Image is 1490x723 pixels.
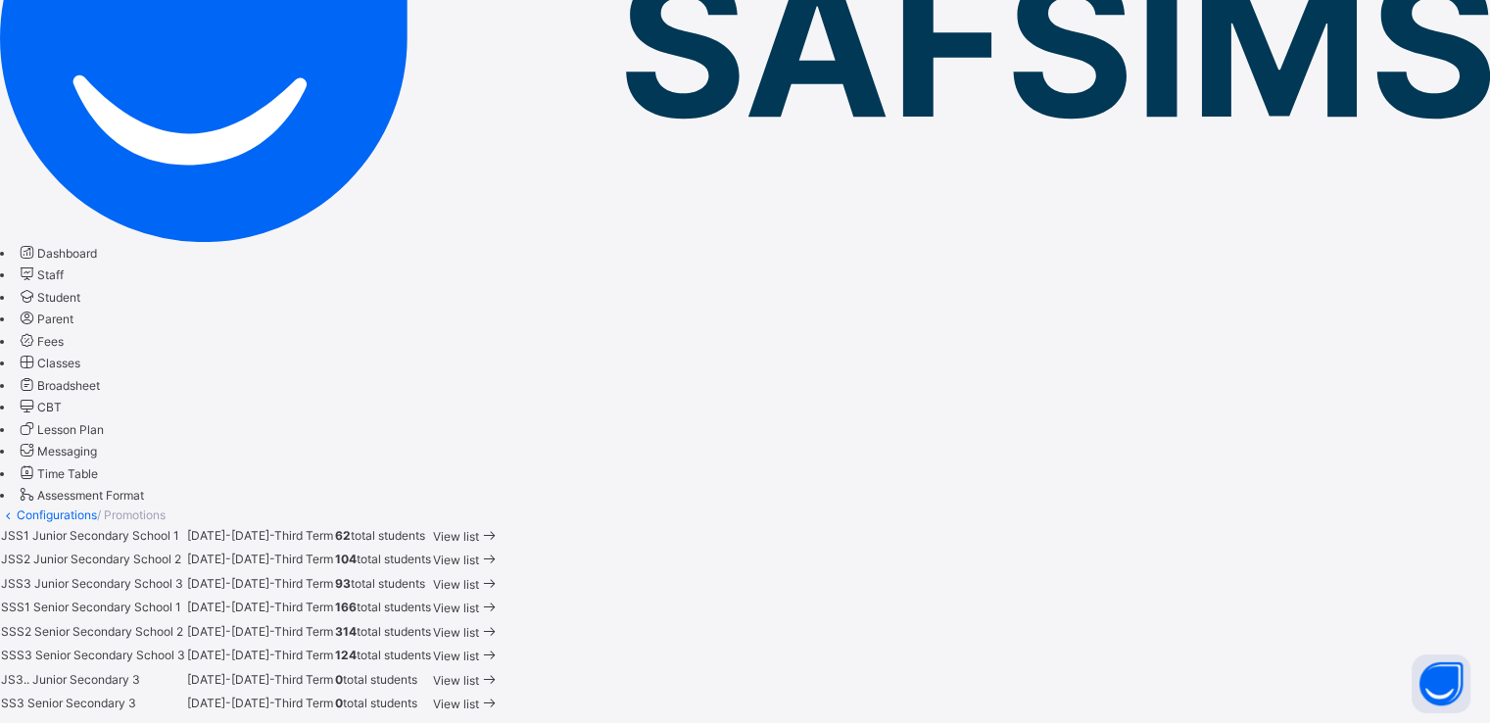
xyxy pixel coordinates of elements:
b: 62 [335,528,351,543]
span: Senior Secondary School 2 [31,624,183,639]
a: CBT [17,400,62,414]
span: Dashboard [37,246,97,261]
span: Third Term [274,600,333,614]
span: Junior Secondary School 2 [30,552,181,566]
a: Messaging [17,444,97,458]
span: Third Term [274,624,333,639]
span: total students [335,552,431,566]
span: [DATE]-[DATE] - [187,528,274,543]
span: Messaging [37,444,97,458]
span: View list [433,649,479,663]
span: JS3.. [1,672,29,687]
span: [DATE]-[DATE] - [187,624,274,639]
a: Assessment Format [17,488,144,503]
span: [DATE]-[DATE] - [187,672,274,687]
span: total students [335,576,425,591]
span: Parent [37,312,73,326]
span: SSS1 [1,600,30,614]
span: Third Term [274,528,333,543]
span: total students [335,672,417,687]
a: Time Table [17,466,98,481]
b: 166 [335,600,357,614]
span: total students [335,528,425,543]
b: 0 [335,696,343,710]
span: View list [433,625,479,640]
span: total students [335,648,431,662]
a: Configurations [17,507,97,522]
b: 124 [335,648,357,662]
span: JSS1 [1,528,29,543]
span: Third Term [274,672,333,687]
span: total students [335,600,431,614]
span: CBT [37,400,62,414]
span: View list [433,577,479,592]
span: SSS3 [1,648,32,662]
span: Student [37,290,80,305]
span: total students [335,624,431,639]
span: Lesson Plan [37,422,104,437]
span: Senior Secondary 3 [24,696,136,710]
span: [DATE]-[DATE] - [187,696,274,710]
span: Broadsheet [37,378,100,393]
span: Classes [37,356,80,370]
span: Junior Secondary School 1 [29,528,179,543]
span: SS3 [1,696,24,710]
span: Fees [37,334,64,349]
span: Junior Secondary School 3 [31,576,183,591]
span: [DATE]-[DATE] - [187,600,274,614]
a: Classes [17,356,80,370]
b: 93 [335,576,351,591]
span: / Promotions [97,507,166,522]
b: 104 [335,552,357,566]
span: Third Term [274,576,333,591]
span: View list [433,601,479,615]
span: total students [335,696,417,710]
a: Dashboard [17,246,97,261]
span: JSS2 [1,552,30,566]
span: [DATE]-[DATE] - [187,648,274,662]
span: Third Term [274,696,333,710]
span: Third Term [274,552,333,566]
a: Lesson Plan [17,422,104,437]
span: [DATE]-[DATE] - [187,552,274,566]
a: Broadsheet [17,378,100,393]
span: Staff [37,267,64,282]
span: View list [433,553,479,567]
span: View list [433,529,479,544]
span: Third Term [274,648,333,662]
span: [DATE]-[DATE] - [187,576,274,591]
a: Staff [17,267,64,282]
span: View list [433,673,479,688]
span: Junior Secondary 3 [29,672,140,687]
span: View list [433,697,479,711]
span: Time Table [37,466,98,481]
a: Parent [17,312,73,326]
a: Fees [17,334,64,349]
button: Open asap [1412,654,1470,713]
b: 314 [335,624,357,639]
span: Senior Secondary School 3 [32,648,185,662]
a: Student [17,290,80,305]
span: SSS2 [1,624,31,639]
b: 0 [335,672,343,687]
span: Senior Secondary School 1 [30,600,181,614]
span: Assessment Format [37,488,144,503]
span: JSS3 [1,576,31,591]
